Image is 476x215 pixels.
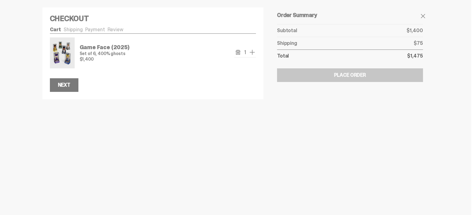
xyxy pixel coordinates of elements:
p: $75 [414,41,423,46]
p: Subtotal [277,28,297,33]
div: Next [58,83,70,88]
p: $1,400 [80,57,130,61]
h4: Checkout [50,15,256,22]
h5: Order Summary [277,12,423,18]
span: 1 [242,49,249,55]
a: Shipping [64,26,83,33]
p: Total [277,54,289,58]
p: Shipping [277,41,297,46]
a: Cart [50,26,61,33]
button: remove [234,49,242,56]
p: $1,400 [407,28,423,33]
button: Next [50,78,78,92]
button: add one [249,49,256,56]
div: Place Order [334,73,366,78]
p: $1,475 [407,54,423,58]
p: Set of 6, 400% ghosts [80,51,130,56]
p: Game Face (2025) [80,45,130,50]
img: Game Face (2025) [51,39,73,67]
button: Place Order [277,68,423,82]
